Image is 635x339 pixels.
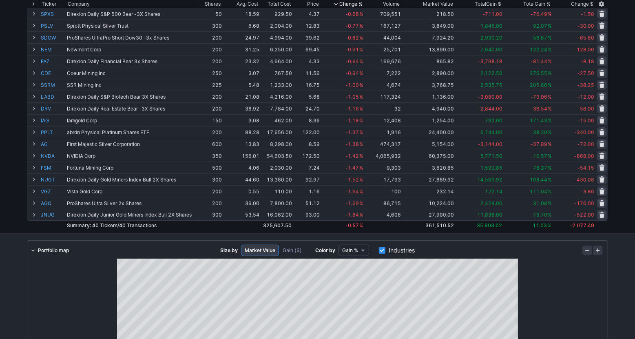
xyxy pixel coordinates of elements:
[548,165,552,171] span: %
[364,67,402,79] td: 7,222
[364,91,402,102] td: 117,324
[345,23,359,29] span: -0.77
[41,162,65,173] a: FSM
[531,94,547,100] span: -73.06
[548,94,552,100] span: %
[223,55,260,67] td: 23.32
[548,58,552,64] span: %
[581,188,594,195] span: -3.86
[359,23,363,29] span: %
[574,212,594,218] span: -522.00
[548,177,552,183] span: %
[364,102,402,114] td: 32
[345,153,359,159] span: -1.42
[223,91,260,102] td: 21.08
[478,58,502,64] span: -3,798.18
[402,31,455,43] td: 7,924.20
[548,188,552,195] span: %
[531,58,547,64] span: -81.44
[260,150,293,162] td: 54,603.50
[359,177,363,183] span: %
[574,200,594,206] span: -176.00
[477,222,502,228] span: 35,903.02
[364,20,402,31] td: 167,127
[345,58,359,64] span: -0.94
[485,117,502,124] span: 792.00
[478,141,502,147] span: -3,144.00
[533,23,547,29] span: 92.07
[260,209,293,221] td: 16,062.00
[577,94,594,100] span: -12.00
[533,165,547,171] span: 78.37
[223,150,260,162] td: 156.01
[364,79,402,91] td: 4,674
[359,222,363,228] span: %
[293,55,321,67] td: 4.33
[92,222,99,228] span: 40
[293,91,321,102] td: 5.68
[480,82,502,88] span: 2,535.75
[193,162,223,173] td: 500
[315,246,335,255] span: Color by
[402,126,455,138] td: 24,400.00
[193,102,223,114] td: 200
[530,117,547,124] span: 171.43
[193,31,223,43] td: 200
[402,162,455,173] td: 3,620.85
[548,70,552,76] span: %
[41,67,65,79] a: CDE
[402,102,455,114] td: 4,940.00
[223,185,260,197] td: 0.55
[67,23,192,29] div: Sprott Physical Silver Trust
[345,177,359,183] span: -1.52
[293,43,321,55] td: 69.45
[193,126,223,138] td: 200
[260,126,293,138] td: 17,656.00
[379,247,385,254] input: Industries
[359,11,363,17] span: %
[41,32,65,43] a: SDOW
[67,177,192,183] div: Direxion Daily Gold Miners Index Bull 2X Shares
[41,186,65,197] a: VGZ
[293,31,321,43] td: 39.62
[223,79,260,91] td: 5.48
[345,47,359,53] span: -0.91
[577,106,594,112] span: -58.00
[478,106,502,112] span: -2,844.00
[293,185,321,197] td: 1.16
[530,188,547,195] span: 111.04
[241,245,279,256] a: Market Value
[581,11,594,17] span: -1.50
[260,221,293,230] td: 325,607.50
[359,117,363,124] span: %
[223,43,260,55] td: 31.25
[193,43,223,55] td: 200
[345,222,359,228] span: -0.57
[359,35,363,41] span: %
[359,129,363,135] span: %
[345,117,359,124] span: -1.18
[339,245,369,256] button: Data type
[577,82,594,88] span: -38.25
[293,114,321,126] td: 8.36
[193,91,223,102] td: 200
[293,150,321,162] td: 172.50
[223,67,260,79] td: 3.07
[260,67,293,79] td: 767.50
[193,209,223,221] td: 300
[364,55,402,67] td: 169,676
[402,209,455,221] td: 27,900.00
[574,177,594,183] span: -430.08
[41,55,65,67] a: FAZ
[359,94,363,100] span: %
[119,222,126,228] span: 40
[260,43,293,55] td: 6,250.00
[92,222,117,228] span: Tickers
[67,11,192,17] div: Direxion Daily S&P 500 Bear -3X Shares
[223,173,260,185] td: 44.60
[260,102,293,114] td: 7,784.00
[364,150,402,162] td: 4,065,932
[359,141,363,147] span: %
[364,162,402,173] td: 9,303
[223,8,260,20] td: 18.59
